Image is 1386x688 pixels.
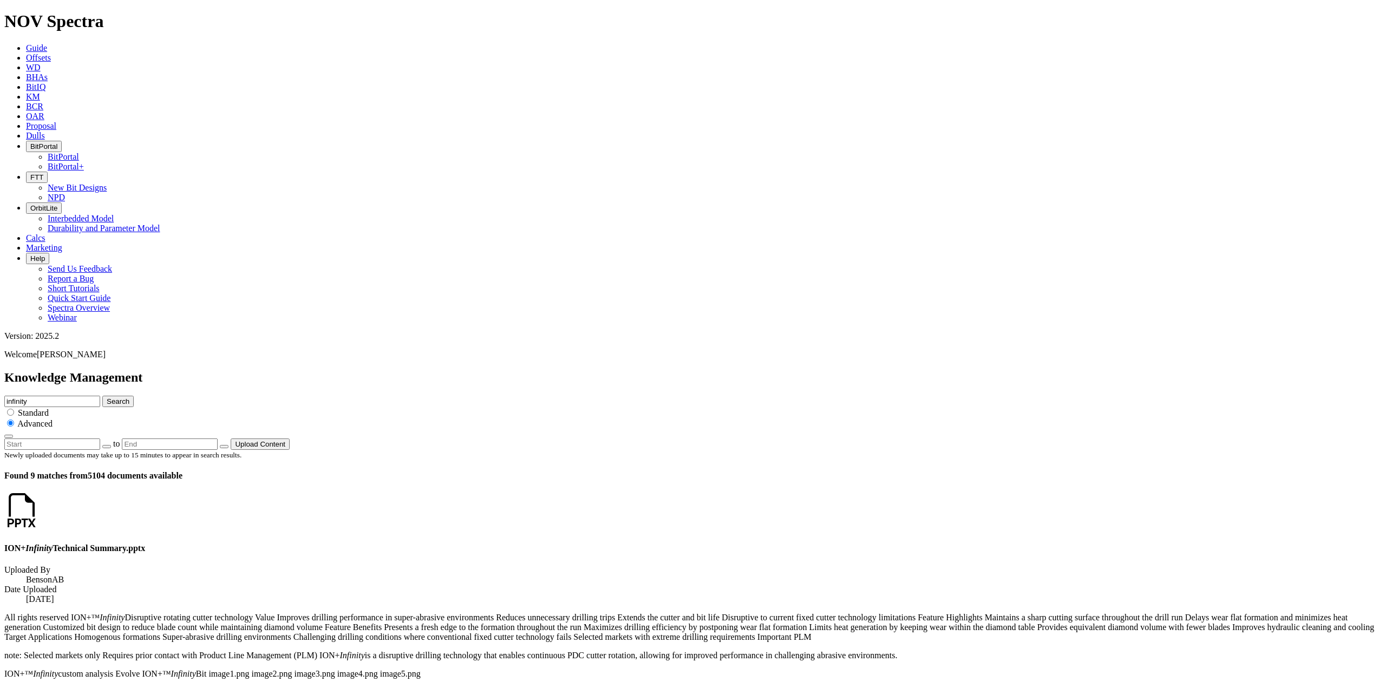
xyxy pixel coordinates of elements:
[4,350,1382,359] p: Welcome
[4,471,88,480] span: Found 9 matches from
[26,253,49,264] button: Help
[340,651,365,660] em: Infinity
[4,471,1382,481] h4: 5104 documents available
[4,331,1382,341] div: Version: 2025.2
[33,669,58,678] em: Infinity
[37,350,106,359] span: [PERSON_NAME]
[48,183,107,192] a: New Bit Designs
[4,669,1382,679] p: ION+™ custom analysis Evolve ION+™ Bit image1.png image2.png image3.png image4.png image5.png
[26,141,62,152] button: BitPortal
[26,233,45,243] a: Calcs
[48,152,79,161] a: BitPortal
[4,651,1382,660] p: note: Selected markets only Requires prior contact with Product Line Management (PLM) ION+ is a d...
[48,293,110,303] a: Quick Start Guide
[26,53,51,62] a: Offsets
[102,396,134,407] button: Search
[48,264,112,273] a: Send Us Feedback
[25,543,53,553] em: Infinity
[4,11,1382,31] h1: NOV Spectra
[48,284,100,293] a: Short Tutorials
[4,585,1382,594] dt: Date Uploaded
[4,613,1382,642] p: All rights reserved ION+™ Disruptive rotating cutter technology Value Improves drilling performan...
[26,102,43,111] a: BCR
[4,451,241,459] small: Newly uploaded documents may take up to 15 minutes to appear in search results.
[26,594,1382,604] dd: [DATE]
[48,303,110,312] a: Spectra Overview
[48,162,84,171] a: BitPortal+
[48,214,114,223] a: Interbedded Model
[26,243,62,252] a: Marketing
[4,396,100,407] input: e.g. Smoothsteer Record
[113,439,120,448] span: to
[4,438,100,450] input: Start
[26,121,56,130] a: Proposal
[4,543,1382,553] h4: ION+ Technical Summary.pptx
[4,565,1382,575] dt: Uploaded By
[17,419,53,428] span: Advanced
[26,131,45,140] a: Dulls
[26,172,48,183] button: FTT
[26,82,45,91] a: BitIQ
[100,613,125,622] em: Infinity
[48,224,160,233] a: Durability and Parameter Model
[48,274,94,283] a: Report a Bug
[122,438,218,450] input: End
[26,43,47,53] a: Guide
[4,370,1382,385] h2: Knowledge Management
[26,112,44,121] a: OAR
[48,313,77,322] a: Webinar
[171,669,196,678] em: Infinity
[231,438,290,450] button: Upload Content
[30,142,57,150] span: BitPortal
[18,408,49,417] span: Standard
[30,173,43,181] span: FTT
[26,202,62,214] button: OrbitLite
[48,193,65,202] a: NPD
[26,73,48,82] a: BHAs
[26,92,40,101] a: KM
[30,204,57,212] span: OrbitLite
[26,63,41,72] a: WD
[30,254,45,263] span: Help
[26,575,1382,585] dd: BensonAB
